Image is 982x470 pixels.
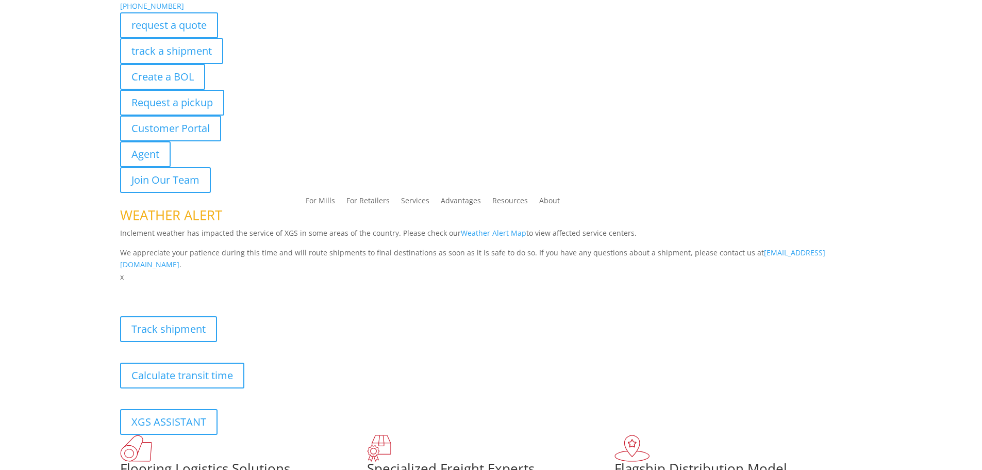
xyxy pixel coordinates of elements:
a: Resources [492,197,528,208]
a: Customer Portal [120,116,221,141]
b: Visibility, transparency, and control for your entire supply chain. [120,285,350,295]
a: For Retailers [346,197,390,208]
a: [PHONE_NUMBER] [120,1,184,11]
p: x [120,271,862,283]
p: Inclement weather has impacted the service of XGS in some areas of the country. Please check our ... [120,227,862,247]
img: xgs-icon-focused-on-flooring-red [367,435,391,462]
p: We appreciate your patience during this time and will route shipments to final destinations as so... [120,247,862,271]
a: Calculate transit time [120,363,244,388]
a: Create a BOL [120,64,205,90]
a: Services [401,197,429,208]
img: xgs-icon-flagship-distribution-model-red [614,435,650,462]
a: request a quote [120,12,218,38]
a: For Mills [306,197,335,208]
a: track a shipment [120,38,223,64]
a: About [539,197,560,208]
a: Track shipment [120,316,217,342]
a: XGS ASSISTANT [120,409,218,435]
a: Agent [120,141,171,167]
a: Join Our Team [120,167,211,193]
img: xgs-icon-total-supply-chain-intelligence-red [120,435,152,462]
a: Request a pickup [120,90,224,116]
a: Advantages [441,197,481,208]
a: Weather Alert Map [461,228,526,238]
span: WEATHER ALERT [120,206,222,224]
